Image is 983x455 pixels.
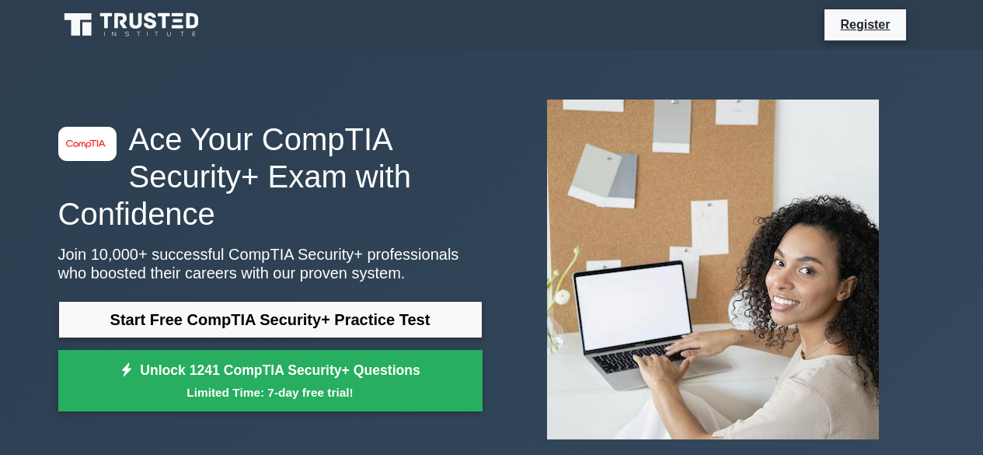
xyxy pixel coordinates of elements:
a: Unlock 1241 CompTIA Security+ QuestionsLimited Time: 7-day free trial! [58,350,483,412]
a: Start Free CompTIA Security+ Practice Test [58,301,483,338]
h1: Ace Your CompTIA Security+ Exam with Confidence [58,121,483,233]
a: Register [831,15,899,34]
p: Join 10,000+ successful CompTIA Security+ professionals who boosted their careers with our proven... [58,245,483,282]
small: Limited Time: 7-day free trial! [78,383,463,401]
